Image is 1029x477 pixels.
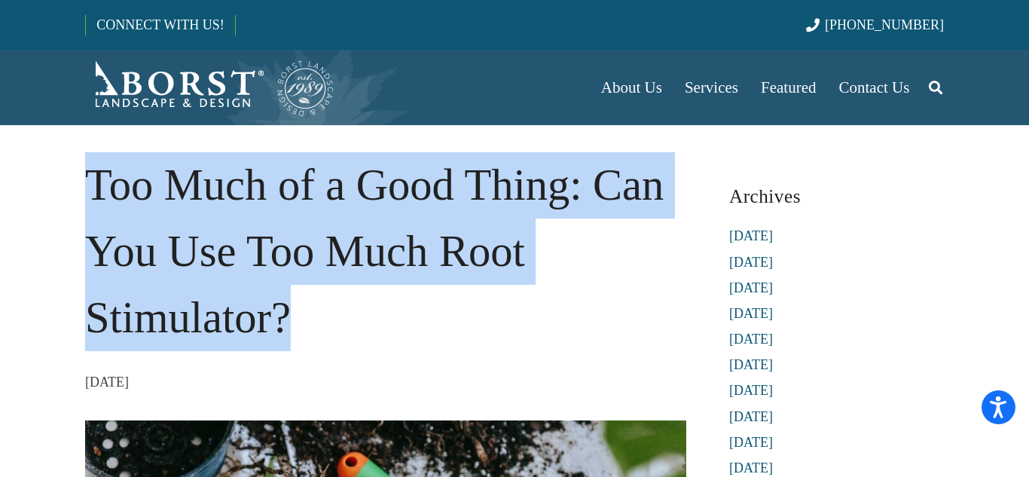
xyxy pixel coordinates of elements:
[685,78,738,96] span: Services
[85,371,129,393] time: 19 April 2023 at 10:13:54 America/New_York
[85,57,335,118] a: Borst-Logo
[729,280,773,295] a: [DATE]
[601,78,662,96] span: About Us
[921,69,951,106] a: Search
[750,50,827,125] a: Featured
[86,7,234,43] a: CONNECT WITH US!
[729,435,773,450] a: [DATE]
[85,152,686,350] h1: Too Much of a Good Thing: Can You Use Too Much Root Stimulator?
[729,332,773,347] a: [DATE]
[673,50,750,125] a: Services
[729,306,773,321] a: [DATE]
[590,50,673,125] a: About Us
[806,17,944,32] a: [PHONE_NUMBER]
[729,357,773,372] a: [DATE]
[729,255,773,270] a: [DATE]
[839,78,910,96] span: Contact Us
[729,383,773,398] a: [DATE]
[729,228,773,243] a: [DATE]
[828,50,921,125] a: Contact Us
[729,460,773,475] a: [DATE]
[761,78,816,96] span: Featured
[729,179,944,213] h3: Archives
[729,409,773,424] a: [DATE]
[825,17,944,32] span: [PHONE_NUMBER]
